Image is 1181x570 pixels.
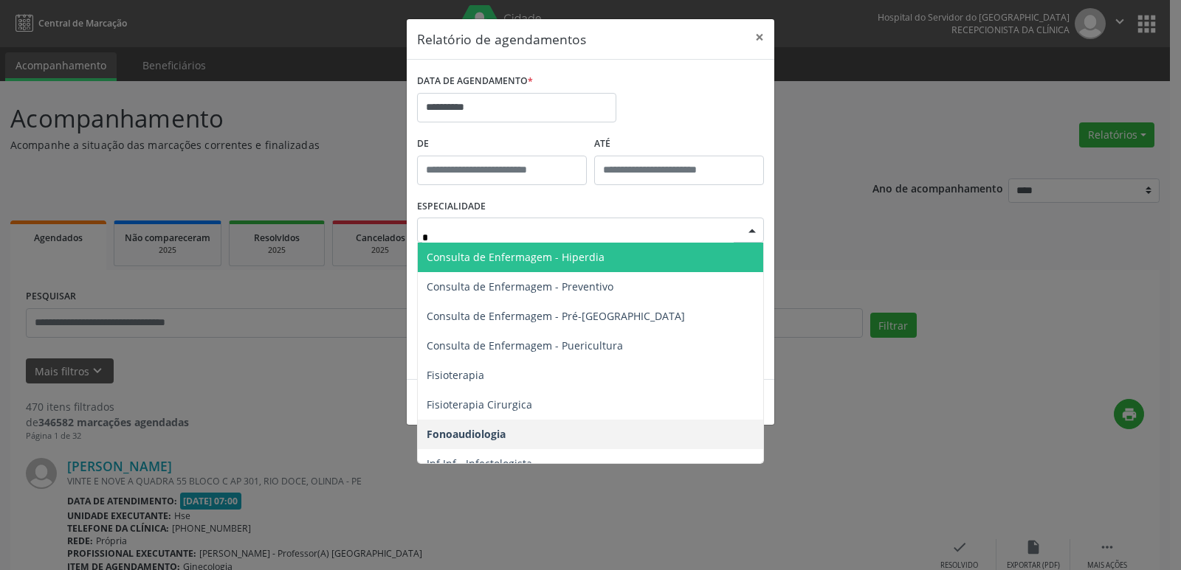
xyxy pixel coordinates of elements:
button: Close [745,19,774,55]
span: Fisioterapia [427,368,484,382]
span: Inf.Inf - Infectologista [427,456,532,470]
span: Consulta de Enfermagem - Preventivo [427,279,613,293]
h5: Relatório de agendamentos [417,29,586,49]
span: Consulta de Enfermagem - Puericultura [427,338,623,352]
span: Fonoaudiologia [427,427,506,441]
label: DATA DE AGENDAMENTO [417,70,533,93]
span: Consulta de Enfermagem - Hiperdia [427,250,605,264]
span: Fisioterapia Cirurgica [427,397,532,411]
label: ESPECIALIDADE [417,195,486,218]
label: ATÉ [594,133,764,156]
label: De [417,133,587,156]
span: Consulta de Enfermagem - Pré-[GEOGRAPHIC_DATA] [427,309,685,323]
